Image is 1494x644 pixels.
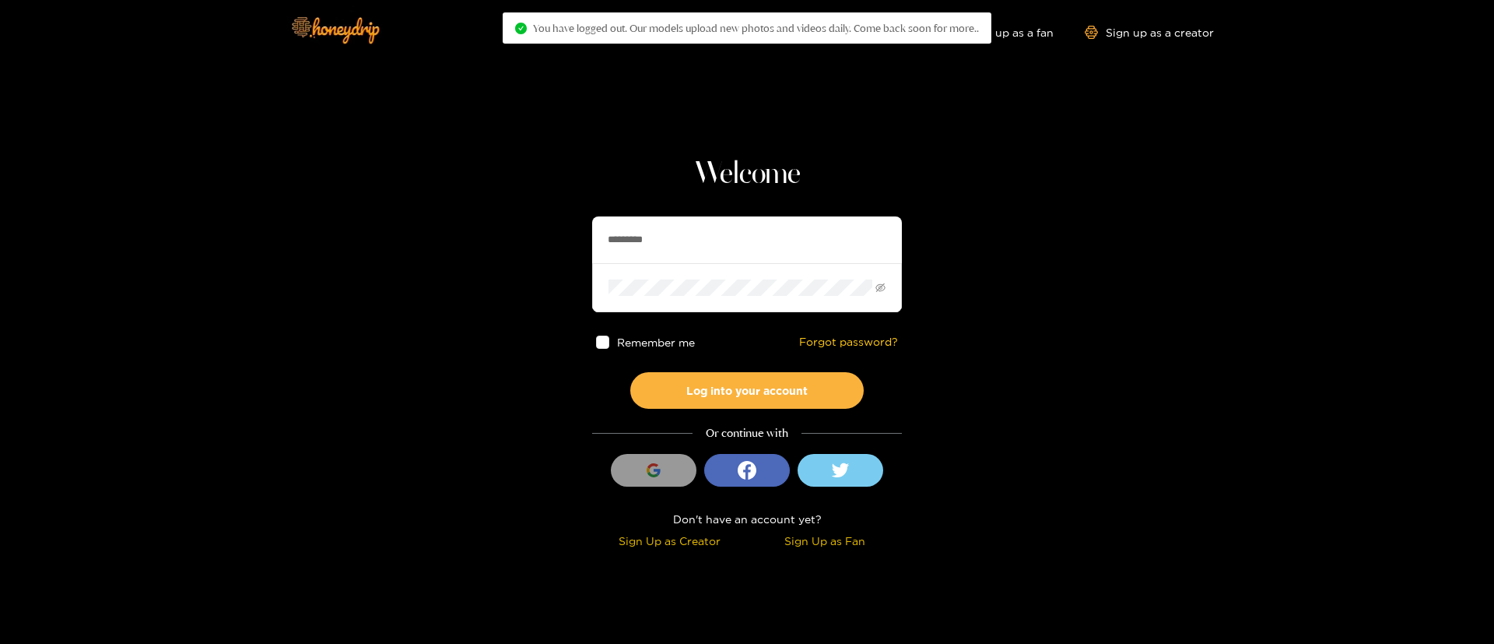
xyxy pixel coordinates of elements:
span: Remember me [617,336,695,348]
div: Don't have an account yet? [592,510,902,528]
span: You have logged out. Our models upload new photos and videos daily. Come back soon for more.. [533,22,979,34]
button: Log into your account [630,372,864,409]
a: Sign up as a creator [1085,26,1214,39]
div: Sign Up as Creator [596,532,743,550]
h1: Welcome [592,156,902,193]
span: check-circle [515,23,527,34]
div: Sign Up as Fan [751,532,898,550]
span: eye-invisible [875,283,886,293]
a: Sign up as a fan [947,26,1054,39]
div: Or continue with [592,424,902,442]
a: Forgot password? [799,336,898,349]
